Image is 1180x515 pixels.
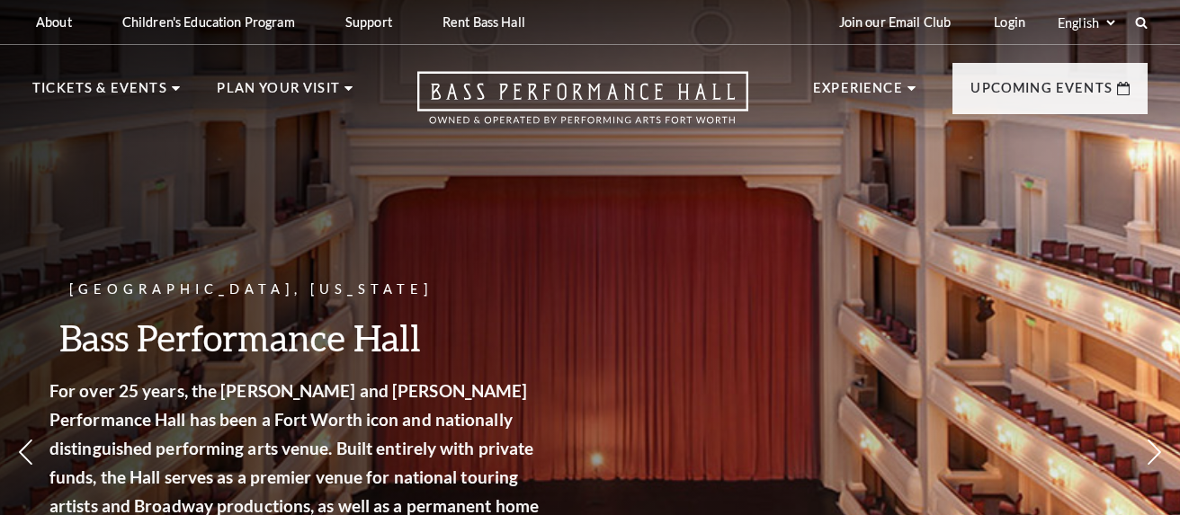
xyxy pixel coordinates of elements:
p: Upcoming Events [970,77,1113,110]
select: Select: [1054,14,1118,31]
p: About [36,14,72,30]
p: Tickets & Events [32,77,167,110]
p: Children's Education Program [122,14,295,30]
h3: Bass Performance Hall [72,315,567,360]
p: Experience [813,77,903,110]
p: Plan Your Visit [217,77,340,110]
p: Rent Bass Hall [442,14,525,30]
p: Support [345,14,392,30]
p: [GEOGRAPHIC_DATA], [US_STATE] [72,279,567,301]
